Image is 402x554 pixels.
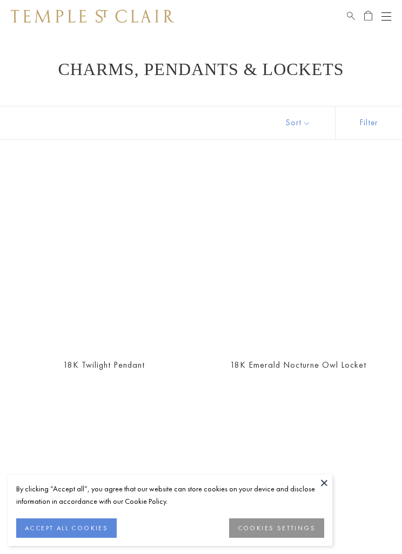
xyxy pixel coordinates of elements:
img: Temple St. Clair [11,10,174,23]
a: 18K Twilight Pendant [13,167,195,348]
div: By clicking “Accept all”, you agree that our website can store cookies on your device and disclos... [16,483,324,508]
iframe: Gorgias live chat messenger [353,509,391,543]
h1: Charms, Pendants & Lockets [27,59,375,79]
a: 18K Emerald Nocturne Owl Locket [230,359,366,370]
a: Open Shopping Bag [364,10,372,23]
a: 18K Emerald Nocturne Owl Locket [207,167,389,348]
a: 18K Twilight Pendant [63,359,145,370]
button: ACCEPT ALL COOKIES [16,518,117,538]
a: Search [347,10,355,23]
button: COOKIES SETTINGS [229,518,324,538]
button: Open navigation [381,10,391,23]
button: Show sort by [262,106,335,139]
button: Show filters [335,106,402,139]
